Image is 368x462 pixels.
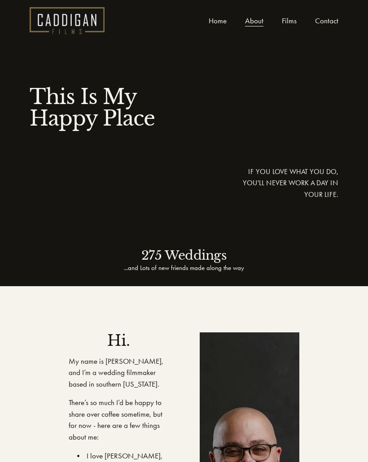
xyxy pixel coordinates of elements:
[120,263,249,273] p: ...and Lots of new friends made along the way
[69,397,168,443] p: There’s so much I’d be happy to share over coffee sometime, but for now - here are a few things a...
[69,332,168,349] h2: Hi.
[132,248,236,263] h3: 275 Weddings
[30,86,171,129] h1: This Is My Happy Place
[245,14,263,27] a: About
[315,14,338,27] a: Contact
[30,7,105,34] img: Caddigan Films
[69,356,168,390] p: My name is [PERSON_NAME], and I’m a wedding filmmaker based in southern [US_STATE].
[243,167,340,199] code: If you love what you do, you'll never work a day in your life.
[282,14,297,27] a: Films
[209,14,227,27] a: Home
